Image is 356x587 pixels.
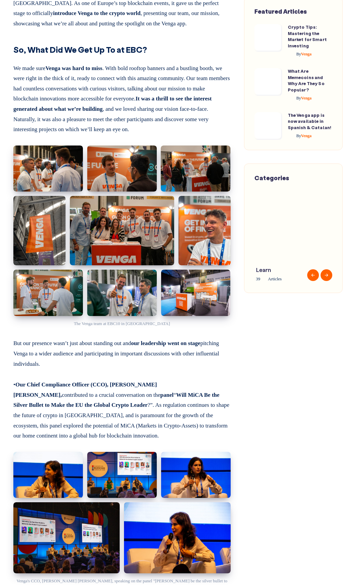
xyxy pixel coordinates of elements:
[160,392,174,398] strong: panel
[13,381,157,398] strong: Our Chief Compliance Officer (CCO), [PERSON_NAME] [PERSON_NAME],
[296,133,312,138] span: Venga
[131,340,200,346] strong: our leadership went on stage
[288,68,325,93] a: What Are Memecoins and Why Are They So Popular?
[288,52,312,56] a: ByVenga
[256,275,318,283] span: 39 Articles
[288,112,332,130] a: The Venga app is now available in Spanish & Catalan!
[296,96,301,100] span: By
[13,95,212,112] strong: It was a thrill to see the interest generated about what we’re building
[296,96,312,100] span: Venga
[296,133,301,138] span: By
[53,10,141,16] strong: introduce Venga to the crypto world
[288,24,327,49] a: Crypto Tips: Mastering the Market for Smart Investing
[288,96,312,100] a: ByVenga
[296,52,301,56] span: By
[256,266,318,274] span: Learn
[296,52,312,56] span: Venga
[13,44,147,55] strong: So, What Did We Get Up To at EBC?
[13,336,231,369] p: But our presence wasn’t just about standing out and pitching Venga to a wider audience and partic...
[321,269,332,281] button: Next
[307,269,319,281] button: Previous
[13,377,231,441] p: • contributed to a crucial conversation on the “ ?”. As regulation continues to shape the future ...
[254,174,289,182] span: Categories
[45,65,102,71] strong: Venga was hard to miss
[74,321,170,326] span: The Venga team at EBC10 in [GEOGRAPHIC_DATA]
[288,133,312,138] a: ByVenga
[13,61,231,135] p: We made sure . With bold rooftop banners and a bustling booth, we were right in the thick of it, ...
[254,7,307,15] span: Featured Articles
